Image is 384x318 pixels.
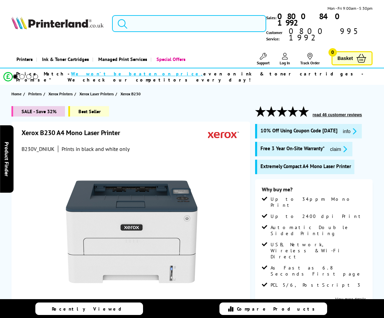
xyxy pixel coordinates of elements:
[328,145,349,153] button: promo-description
[52,306,128,312] span: Recently Viewed
[48,90,74,97] a: Xerox Printers
[79,90,114,97] span: Xerox Laser Printers
[277,11,345,28] b: 0800 840 1992
[257,60,270,65] span: Support
[79,90,115,97] a: Xerox Laser Printers
[22,146,55,152] span: B230V_DNIUK
[237,306,318,312] span: Compare Products
[3,71,365,83] li: modal_Promise
[271,282,361,288] span: PCL 5/6, PostScript 3
[150,51,189,68] a: Special Offers
[120,91,141,96] span: Xerox B230
[266,14,276,21] span: Sales:
[328,48,337,57] span: 0
[260,127,338,135] span: 10% Off Using Coupon Code [DATE]
[42,51,89,68] span: Ink & Toner Cartridges
[271,224,366,236] span: Automatic Double Sided Printing
[280,60,290,65] span: Log In
[266,28,372,42] span: Customer Service:
[335,296,366,301] a: View more details
[11,51,36,68] a: Printers
[36,51,92,68] a: Ink & Toner Cartridges
[28,90,42,97] span: Printers
[271,213,363,219] span: Up to 2400 dpi Print
[271,265,366,277] span: As Fast as 6.8 Seconds First page
[62,146,130,152] i: Prints in black and white only
[341,127,359,135] button: promo-description
[22,128,127,137] h1: Xerox B230 A4 Mono Laser Printer
[257,53,270,65] a: Support
[11,90,22,97] span: Home
[66,166,198,298] img: Xerox B230
[11,17,103,30] img: Printerland Logo
[276,13,372,26] a: 0800 840 1992
[11,17,103,31] a: Printerland Logo
[3,142,10,177] span: Product Finder
[35,303,143,315] a: Recently Viewed
[28,90,43,97] a: Printers
[208,128,239,141] img: Xerox
[260,163,351,169] span: Extremely Compact A4 Mono Laser Printer
[327,5,373,11] span: Mon - Fri 9:00am - 5:30pm
[338,54,353,63] span: Basket
[92,51,150,68] a: Managed Print Services
[288,28,372,41] span: 0800 995 1992
[260,145,325,153] span: Free 3 Year On-Site Warranty*
[262,186,366,196] div: Why buy me?
[271,196,366,208] span: Up to 34ppm Mono Print
[11,106,65,117] span: SALE - Save 32%
[219,303,327,315] a: Compare Products
[331,51,373,66] a: Basket 0
[68,106,109,117] span: Best Seller
[300,53,320,65] a: Track Order
[48,90,73,97] span: Xerox Printers
[11,90,23,97] a: Home
[280,53,290,65] a: Log In
[271,242,366,260] span: USB, Network, Wireless & Wi-Fi Direct
[71,71,203,77] span: We won’t be beaten on price,
[68,71,366,83] div: - even on ink & toner cartridges - We check our competitors every day!
[311,112,364,118] button: read 46 customer reviews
